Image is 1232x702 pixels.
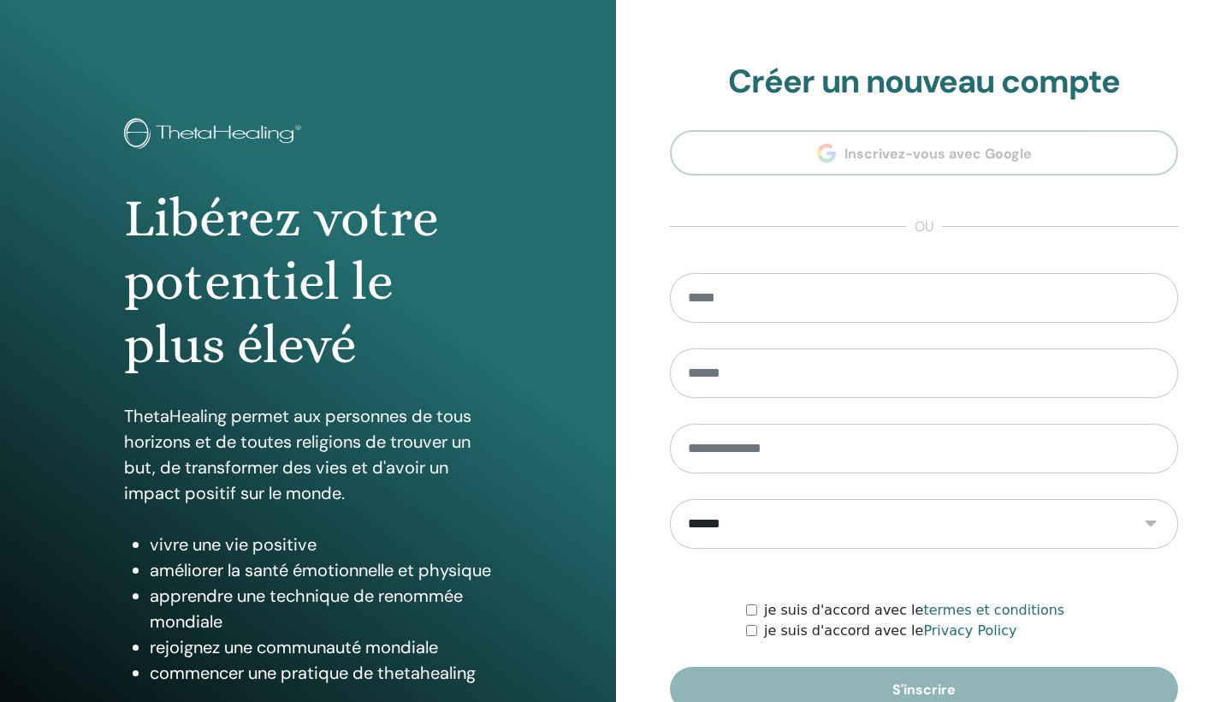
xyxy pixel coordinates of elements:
[764,621,1016,641] label: je suis d'accord avec le
[150,660,492,686] li: commencer une pratique de thetahealing
[150,557,492,583] li: améliorer la santé émotionnelle et physique
[670,62,1178,102] h2: Créer un nouveau compte
[923,622,1016,639] a: Privacy Policy
[150,583,492,634] li: apprendre une technique de renommée mondiale
[923,602,1064,618] a: termes et conditions
[150,634,492,660] li: rejoignez une communauté mondiale
[124,187,492,378] h1: Libérez votre potentiel le plus élevé
[124,403,492,506] p: ThetaHealing permet aux personnes de tous horizons et de toutes religions de trouver un but, de t...
[764,600,1064,621] label: je suis d'accord avec le
[906,217,942,237] span: ou
[150,532,492,557] li: vivre une vie positive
